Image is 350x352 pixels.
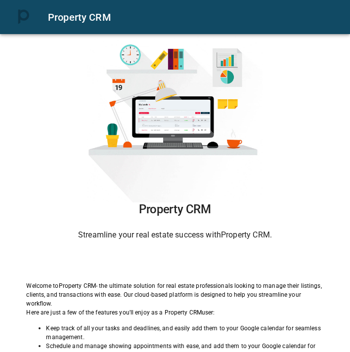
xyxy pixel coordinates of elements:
p: Keep track of all your tasks and deadlines, and easily add them to your Google calendar for seaml... [46,324,323,342]
div: Property CRM [48,9,338,25]
h1: Property CRM [26,202,323,216]
p: Here are just a few of the features you'll enjoy as a Property CRM user: [26,308,323,317]
div: Sign in with Google. Opens in new tab [130,251,220,273]
iframe: Sign in with Google Button [125,251,225,273]
iframe: Sign in with Google Dialogue [147,10,340,159]
h6: Streamline your real estate success with Property CRM . [26,228,323,242]
p: Welcome to Property CRM - the ultimate solution for real estate professionals looking to manage t... [26,281,323,308]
